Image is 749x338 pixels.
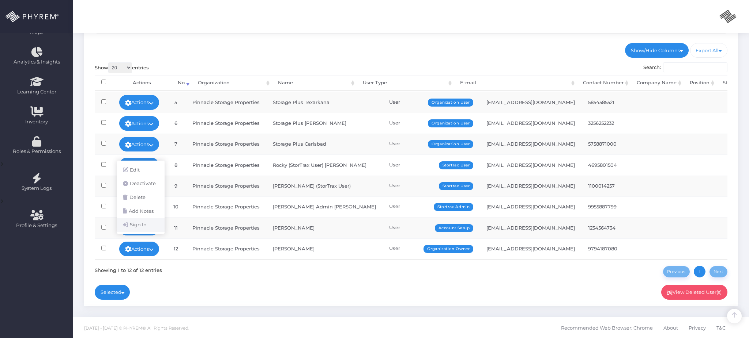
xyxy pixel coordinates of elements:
[389,224,473,231] div: User
[480,134,581,154] td: [EMAIL_ADDRESS][DOMAIN_NAME]
[389,182,473,189] div: User
[424,245,474,253] span: Organization Owner
[95,265,162,274] div: Showing 1 to 12 of 12 entries
[113,75,171,91] th: Actions
[643,62,728,73] label: Search:
[389,245,473,252] div: User
[117,163,165,177] a: Edit
[186,196,266,217] td: Pinnacle Storage Properties
[166,113,186,134] td: 6
[266,154,383,175] td: Rocky (StorTrax User) [PERSON_NAME]
[480,92,581,112] td: [EMAIL_ADDRESS][DOMAIN_NAME]
[683,75,716,91] th: Position: activate to sort column ascending
[428,119,473,127] span: Organization User
[166,134,186,154] td: 7
[117,204,165,218] a: Add Notes
[5,185,68,192] span: System Logs
[389,140,473,147] div: User
[117,218,165,232] a: Sign In
[480,113,581,134] td: [EMAIL_ADDRESS][DOMAIN_NAME]
[119,158,159,172] a: Actions
[428,99,473,107] span: Organization User
[480,217,581,238] td: [EMAIL_ADDRESS][DOMAIN_NAME]
[689,320,706,336] span: Privacy
[186,113,266,134] td: Pinnacle Storage Properties
[266,217,383,238] td: [PERSON_NAME]
[266,196,383,217] td: [PERSON_NAME] Admin [PERSON_NAME]
[186,238,266,259] td: Pinnacle Storage Properties
[690,43,728,58] a: Export All
[186,134,266,154] td: Pinnacle Storage Properties
[266,134,383,154] td: Storage Plus Carlsbad
[5,118,68,126] span: Inventory
[716,320,726,336] span: T&C
[266,113,383,134] td: Storage Plus [PERSON_NAME]
[581,217,635,238] td: 1234564734
[5,148,68,155] span: Roles & Permissions
[389,161,473,169] div: User
[480,154,581,175] td: [EMAIL_ADDRESS][DOMAIN_NAME]
[5,88,68,96] span: Learning Center
[166,238,186,259] td: 12
[453,75,576,91] th: E-mail: activate to sort column ascending
[166,92,186,112] td: 5
[694,266,705,277] a: 1
[117,177,165,191] a: Deactivate
[581,92,635,112] td: 5854585521
[119,137,159,151] a: Actions
[435,224,474,232] span: Account Setup
[625,43,689,58] a: Show/Hide Columns
[119,95,159,110] a: Actions
[480,176,581,196] td: [EMAIL_ADDRESS][DOMAIN_NAME]
[119,242,159,256] a: Actions
[581,154,635,175] td: 4695801504
[576,75,630,91] th: Contact Number: activate to sort column ascending
[186,217,266,238] td: Pinnacle Storage Properties
[266,238,383,259] td: [PERSON_NAME]
[166,196,186,217] td: 10
[428,140,473,148] span: Organization User
[389,119,473,127] div: User
[581,196,635,217] td: 9955887799
[439,161,474,169] span: Stortrax User
[95,285,130,299] a: Selected
[186,154,266,175] td: Pinnacle Storage Properties
[663,62,727,73] input: Search:
[663,320,678,336] span: About
[439,182,474,190] span: Stortrax User
[5,58,68,66] span: Analytics & Insights
[389,99,473,106] div: User
[356,75,453,91] th: User Type: activate to sort column ascending
[480,238,581,259] td: [EMAIL_ADDRESS][DOMAIN_NAME]
[117,191,165,204] a: Delete
[581,134,635,154] td: 5758871000
[191,75,271,91] th: Organization: activate to sort column ascending
[434,203,473,211] span: Stortrax Admin
[266,176,383,196] td: [PERSON_NAME] (StorTrax User)
[108,62,132,73] select: Showentries
[661,285,728,299] a: View Deleted User(s)
[581,113,635,134] td: 3256252232
[166,217,186,238] td: 11
[581,238,635,259] td: 9794187080
[630,75,683,91] th: Company Name: activate to sort column ascending
[186,92,266,112] td: Pinnacle Storage Properties
[271,75,357,91] th: Name: activate to sort column ascending
[171,75,191,91] th: No: activate to sort column ascending
[119,116,159,131] a: Actions
[166,154,186,175] td: 8
[95,62,149,73] label: Show entries
[84,326,189,331] span: [DATE] - [DATE] © PHYREM®. All Rights Reserved.
[186,176,266,196] td: Pinnacle Storage Properties
[16,222,57,229] span: Profile & Settings
[581,176,635,196] td: 1100014257
[389,203,473,210] div: User
[166,176,186,196] td: 9
[266,92,383,112] td: Storage Plus Texarkana
[561,320,653,336] span: Recommended Web Browser: Chrome
[480,196,581,217] td: [EMAIL_ADDRESS][DOMAIN_NAME]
